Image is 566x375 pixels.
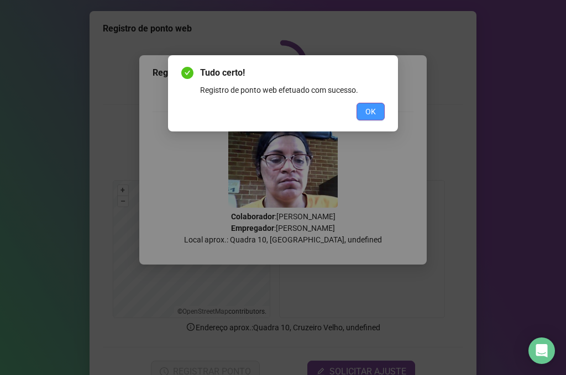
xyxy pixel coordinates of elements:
button: OK [357,103,385,120]
div: Registro de ponto web efetuado com sucesso. [200,84,385,96]
span: OK [365,105,376,118]
span: Tudo certo! [200,66,385,80]
span: check-circle [181,67,193,79]
div: Open Intercom Messenger [528,337,555,364]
